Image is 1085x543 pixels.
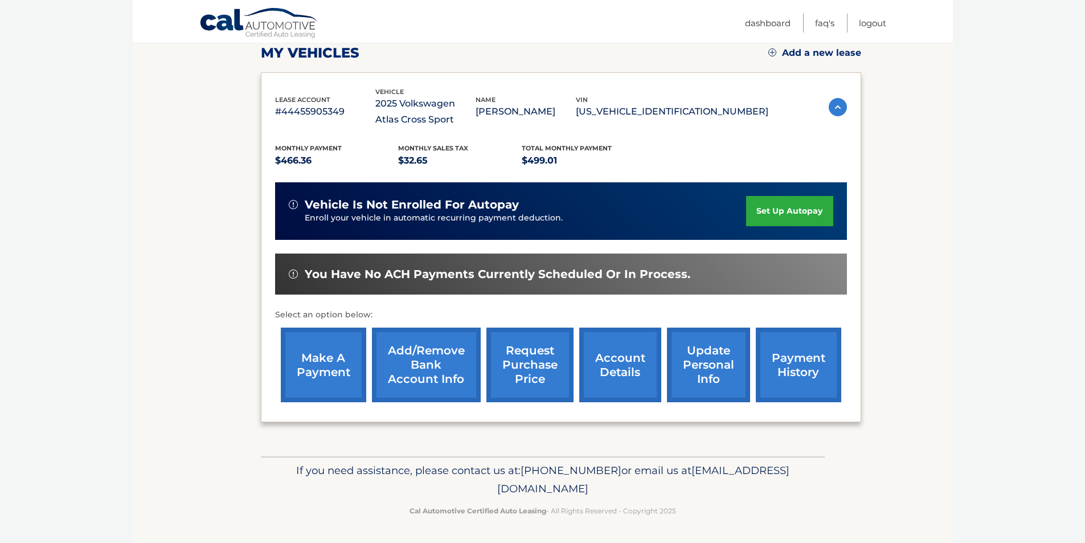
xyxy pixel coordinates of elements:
[521,464,621,477] span: [PHONE_NUMBER]
[275,104,375,120] p: #44455905349
[268,462,817,498] p: If you need assistance, please contact us at: or email us at
[768,48,776,56] img: add.svg
[486,328,574,402] a: request purchase price
[275,144,342,152] span: Monthly Payment
[398,153,522,169] p: $32.65
[199,7,319,40] a: Cal Automotive
[746,196,833,226] a: set up autopay
[289,200,298,209] img: alert-white.svg
[305,212,747,224] p: Enroll your vehicle in automatic recurring payment deduction.
[275,153,399,169] p: $466.36
[275,96,330,104] span: lease account
[268,505,817,517] p: - All Rights Reserved - Copyright 2025
[579,328,661,402] a: account details
[756,328,841,402] a: payment history
[745,14,791,32] a: Dashboard
[576,104,768,120] p: [US_VEHICLE_IDENTIFICATION_NUMBER]
[815,14,834,32] a: FAQ's
[305,198,519,212] span: vehicle is not enrolled for autopay
[305,267,690,281] span: You have no ACH payments currently scheduled or in process.
[372,328,481,402] a: Add/Remove bank account info
[410,507,546,515] strong: Cal Automotive Certified Auto Leasing
[522,153,645,169] p: $499.01
[859,14,886,32] a: Logout
[261,44,359,62] h2: my vehicles
[476,96,496,104] span: name
[375,88,404,96] span: vehicle
[289,270,298,279] img: alert-white.svg
[281,328,366,402] a: make a payment
[375,96,476,128] p: 2025 Volkswagen Atlas Cross Sport
[667,328,750,402] a: update personal info
[829,98,847,116] img: accordion-active.svg
[522,144,612,152] span: Total Monthly Payment
[476,104,576,120] p: [PERSON_NAME]
[275,308,847,322] p: Select an option below:
[398,144,468,152] span: Monthly sales Tax
[497,464,789,495] span: [EMAIL_ADDRESS][DOMAIN_NAME]
[576,96,588,104] span: vin
[768,47,861,59] a: Add a new lease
